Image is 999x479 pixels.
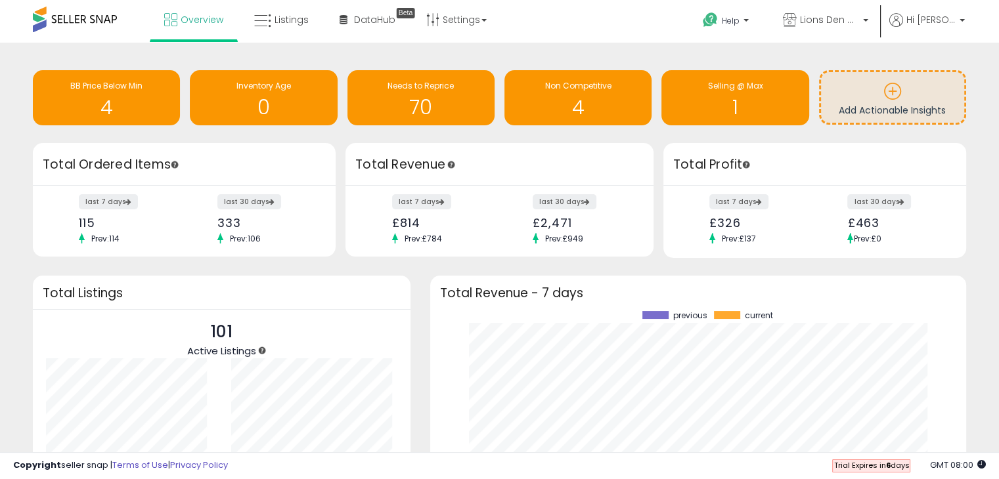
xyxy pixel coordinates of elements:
[43,156,326,174] h3: Total Ordered Items
[223,233,267,244] span: Prev: 106
[112,459,168,471] a: Terms of Use
[511,96,645,118] h1: 4
[545,80,611,91] span: Non Competitive
[661,70,809,125] a: Selling @ Max 1
[833,460,909,470] span: Trial Expires in days
[85,233,126,244] span: Prev: 114
[504,70,652,125] a: Non Competitive 4
[707,80,763,91] span: Selling @ Max
[79,216,174,230] div: 115
[800,13,859,26] span: Lions Den Distribution
[715,233,763,244] span: Prev: £137
[196,96,330,118] h1: 0
[256,344,268,356] div: Tooltip anchor
[839,104,946,117] span: Add Actionable Insights
[398,233,449,244] span: Prev: £784
[821,72,964,123] a: Add Actionable Insights
[709,216,805,230] div: £326
[668,96,802,118] h1: 1
[709,194,768,209] label: last 7 days
[445,159,457,171] div: Tooltip anchor
[170,459,228,471] a: Privacy Policy
[702,12,719,28] i: Get Help
[181,13,223,26] span: Overview
[33,70,180,125] a: BB Price Below Min 4
[673,156,956,174] h3: Total Profit
[847,216,943,230] div: £463
[533,194,596,209] label: last 30 days
[355,156,644,174] h3: Total Revenue
[79,194,138,209] label: last 7 days
[169,159,181,171] div: Tooltip anchor
[930,459,986,471] span: 2025-10-12 08:00 GMT
[217,194,281,209] label: last 30 days
[187,320,256,344] p: 101
[275,13,309,26] span: Listings
[722,15,740,26] span: Help
[13,459,228,472] div: seller snap | |
[740,159,752,171] div: Tooltip anchor
[347,70,495,125] a: Needs to Reprice 70
[392,216,490,230] div: £814
[13,459,61,471] strong: Copyright
[539,233,590,244] span: Prev: £949
[43,288,401,298] h3: Total Listings
[885,460,890,470] b: 6
[190,70,337,125] a: Inventory Age 0
[70,80,143,91] span: BB Price Below Min
[847,194,911,209] label: last 30 days
[889,13,965,43] a: Hi [PERSON_NAME]
[692,2,762,43] a: Help
[673,311,707,320] span: previous
[394,7,417,20] div: Tooltip anchor
[217,216,313,230] div: 333
[354,13,395,26] span: DataHub
[187,344,256,358] span: Active Listings
[354,96,488,118] h1: 70
[745,311,773,320] span: current
[392,194,451,209] label: last 7 days
[236,80,291,91] span: Inventory Age
[440,288,956,298] h3: Total Revenue - 7 days
[906,13,956,26] span: Hi [PERSON_NAME]
[533,216,631,230] div: £2,471
[388,80,454,91] span: Needs to Reprice
[853,233,881,244] span: Prev: £0
[39,96,173,118] h1: 4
